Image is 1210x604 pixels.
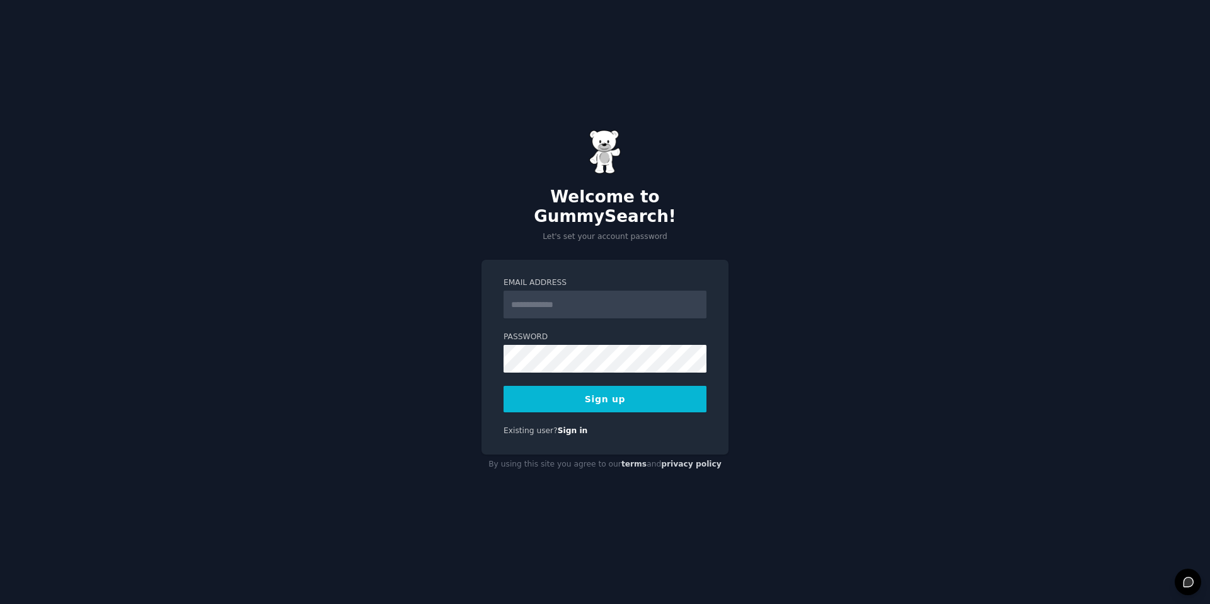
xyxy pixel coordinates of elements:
div: By using this site you agree to our and [481,455,729,475]
label: Email Address [504,277,706,289]
h2: Welcome to GummySearch! [481,187,729,227]
span: Existing user? [504,426,558,435]
label: Password [504,332,706,343]
a: Sign in [558,426,588,435]
a: terms [621,460,647,468]
p: Let's set your account password [481,231,729,243]
a: privacy policy [661,460,722,468]
button: Sign up [504,386,706,412]
img: Gummy Bear [589,130,621,174]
